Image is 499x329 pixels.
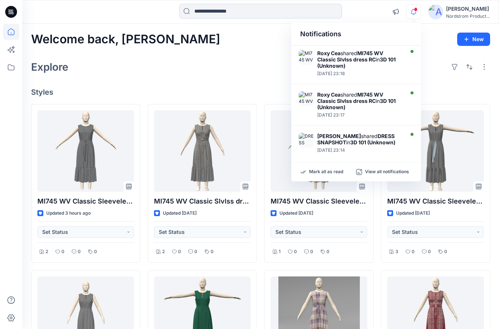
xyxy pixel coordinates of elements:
strong: [PERSON_NAME] [317,133,361,139]
p: 0 [211,248,214,256]
p: 0 [428,248,431,256]
p: 0 [94,248,97,256]
strong: 3D 101 (Unknown) [317,98,396,110]
p: MI745 WV Classic Sleeveless Dress IH [387,196,484,207]
div: Friday, September 19, 2025 23:14 [317,148,402,153]
button: New [457,33,490,46]
p: Updated 3 hours ago [46,209,91,217]
p: 0 [310,248,313,256]
strong: Roxy Cea [317,91,341,98]
strong: MI745 WV Classic Slvlss dress RC [317,50,383,63]
div: shared in [317,91,402,110]
p: Mark all as read [309,169,343,175]
p: Updated [DATE] [279,209,313,217]
strong: 3D 101 (Unknown) [317,56,396,69]
p: 2 [46,248,48,256]
p: 1 [279,248,281,256]
img: MI745 WV Classic Slvlss dress RC [299,91,314,106]
a: MI745 WV Classic Sleeveless Dress LJ [37,110,134,192]
strong: Roxy Cea [317,50,341,56]
p: Updated [DATE] [163,209,197,217]
div: Friday, September 19, 2025 23:17 [317,113,402,118]
strong: 3D 101 (Unknown) [350,139,395,145]
div: Nordstrom Product... [446,13,490,19]
a: MI745 WV Classic Sleeveless Dress JI [271,110,367,192]
p: 2 [162,248,165,256]
strong: MI745 WV Classic Slvlss dress RC [317,91,383,104]
div: Friday, September 19, 2025 23:18 [317,71,402,76]
p: MI745 WV Classic Sleeveless Dress LJ [37,196,134,207]
div: [PERSON_NAME] [446,4,490,13]
p: 0 [412,248,415,256]
p: 0 [194,248,197,256]
div: shared in [317,50,402,69]
p: MI745 WV Classic Slvlss dress RC [154,196,251,207]
img: MI745 WV Classic Slvlss dress RC [299,50,314,65]
p: Updated [DATE] [396,209,430,217]
p: 3 [395,248,398,256]
a: MI745 WV Classic Sleeveless Dress IH [387,110,484,192]
h2: Explore [31,61,68,73]
h4: Styles [31,88,490,97]
p: 0 [78,248,81,256]
img: DRESS SNAPSHOT [299,133,314,148]
p: MI745 WV Classic Sleeveless Dress JI [271,196,367,207]
p: 0 [178,248,181,256]
p: 0 [326,248,329,256]
p: 0 [294,248,297,256]
p: View all notifications [365,169,409,175]
img: avatar [428,4,443,19]
h2: Welcome back, [PERSON_NAME] [31,33,220,46]
div: shared in [317,133,402,145]
div: Notifications [291,23,421,46]
p: 0 [61,248,64,256]
a: MI745 WV Classic Slvlss dress RC [154,110,251,192]
p: 0 [444,248,447,256]
strong: DRESS SNAPSHOT [317,133,395,145]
